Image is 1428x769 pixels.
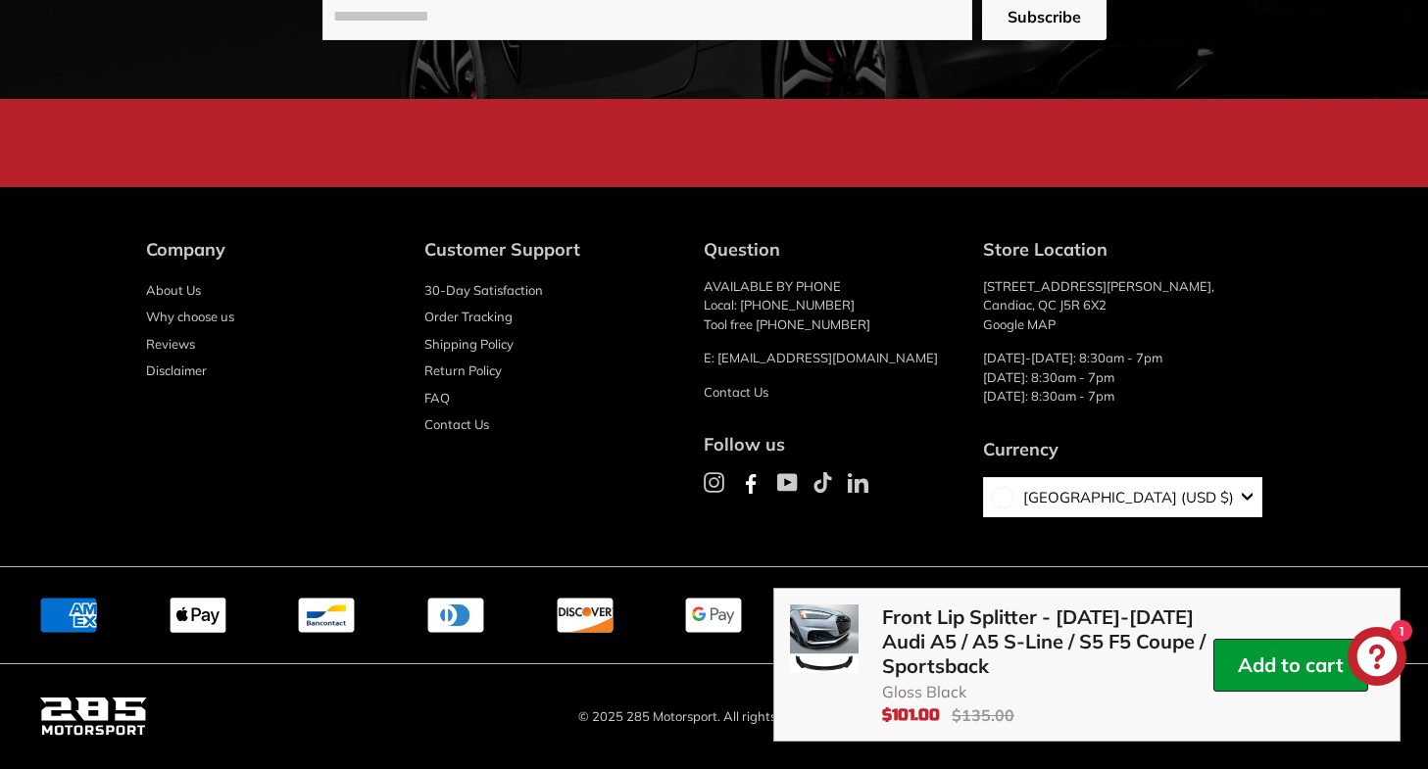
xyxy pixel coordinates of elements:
[169,597,227,634] img: apple_pay
[882,604,1213,678] span: Front Lip Splitter - [DATE]-[DATE] Audi A5 / A5 S-Line / S5 F5 Coupe / Sportsback
[952,705,1014,725] compare-at-price: $135.00
[1342,627,1412,691] inbox-online-store-chat: Shopify online store chat
[983,349,1282,407] p: [DATE]-[DATE]: 8:30am - 7pm [DATE]: 8:30am - 7pm [DATE]: 8:30am - 7pm
[297,597,356,634] img: bancontact
[983,316,1056,332] a: Google MAP
[424,304,513,331] a: Order Tracking
[39,597,98,634] img: american_express
[790,604,859,673] img: Front Lip Splitter - 2018-2025 Audi A5 / A5 S-Line / S5 F5 Coupe / Sportsback
[684,597,743,634] img: google_pay
[146,358,207,385] a: Disclaimer
[146,304,234,331] a: Why choose us
[704,277,954,335] p: AVAILABLE BY PHONE Local: [PHONE_NUMBER] Tool free [PHONE_NUMBER]
[704,384,768,400] a: Contact Us
[146,277,201,305] a: About Us
[424,385,450,412] a: FAQ
[704,349,954,368] p: E: [EMAIL_ADDRESS][DOMAIN_NAME]
[704,431,954,457] div: Follow us
[39,694,147,740] img: 285 Motorsport
[578,705,850,729] span: © 2025 285 Motorsport. All rights reserved
[424,358,502,385] a: Return Policy
[1238,652,1344,677] button-content: Add to cart
[424,331,514,359] a: Shipping Policy
[1008,6,1081,28] span: Subscribe
[556,597,615,634] img: discover
[426,597,485,634] img: diners_club
[424,236,674,263] div: Customer Support
[983,436,1262,462] div: Currency
[146,331,195,359] a: Reviews
[983,277,1282,335] p: [STREET_ADDRESS][PERSON_NAME], Candiac, QC J5R 6X2
[882,682,1213,701] span: Gloss Black
[424,277,543,305] a: 30-Day Satisfaction
[424,411,489,439] a: Contact Us
[1013,487,1234,509] span: [GEOGRAPHIC_DATA] (USD $)
[1213,639,1368,692] button: Add to cart
[983,477,1262,518] button: [GEOGRAPHIC_DATA] (USD $)
[983,236,1282,263] div: Store Location
[704,236,954,263] div: Question
[146,236,396,263] div: Company
[882,705,940,725] sale-price: $101.00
